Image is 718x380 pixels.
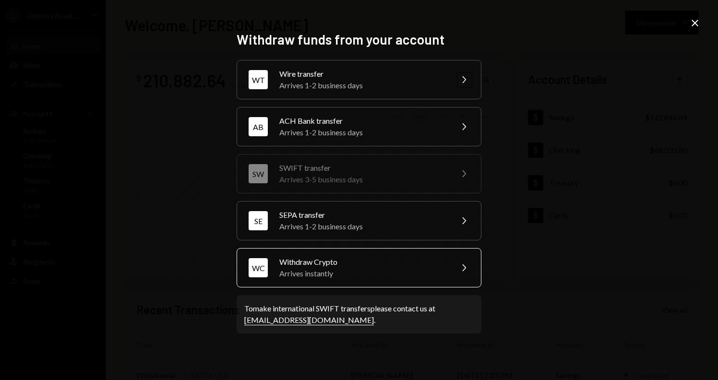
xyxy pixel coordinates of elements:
[249,164,268,183] div: SW
[237,201,481,240] button: SESEPA transferArrives 1-2 business days
[244,315,374,325] a: [EMAIL_ADDRESS][DOMAIN_NAME]
[249,70,268,89] div: WT
[279,115,446,127] div: ACH Bank transfer
[279,68,446,80] div: Wire transfer
[237,60,481,99] button: WTWire transferArrives 1-2 business days
[237,248,481,287] button: WCWithdraw CryptoArrives instantly
[249,117,268,136] div: AB
[279,268,446,279] div: Arrives instantly
[244,303,474,326] div: To make international SWIFT transfers please contact us at .
[279,162,446,174] div: SWIFT transfer
[279,209,446,221] div: SEPA transfer
[279,174,446,185] div: Arrives 3-5 business days
[279,256,446,268] div: Withdraw Crypto
[279,127,446,138] div: Arrives 1-2 business days
[237,154,481,193] button: SWSWIFT transferArrives 3-5 business days
[249,211,268,230] div: SE
[279,80,446,91] div: Arrives 1-2 business days
[237,30,481,49] h2: Withdraw funds from your account
[237,107,481,146] button: ABACH Bank transferArrives 1-2 business days
[279,221,446,232] div: Arrives 1-2 business days
[249,258,268,277] div: WC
